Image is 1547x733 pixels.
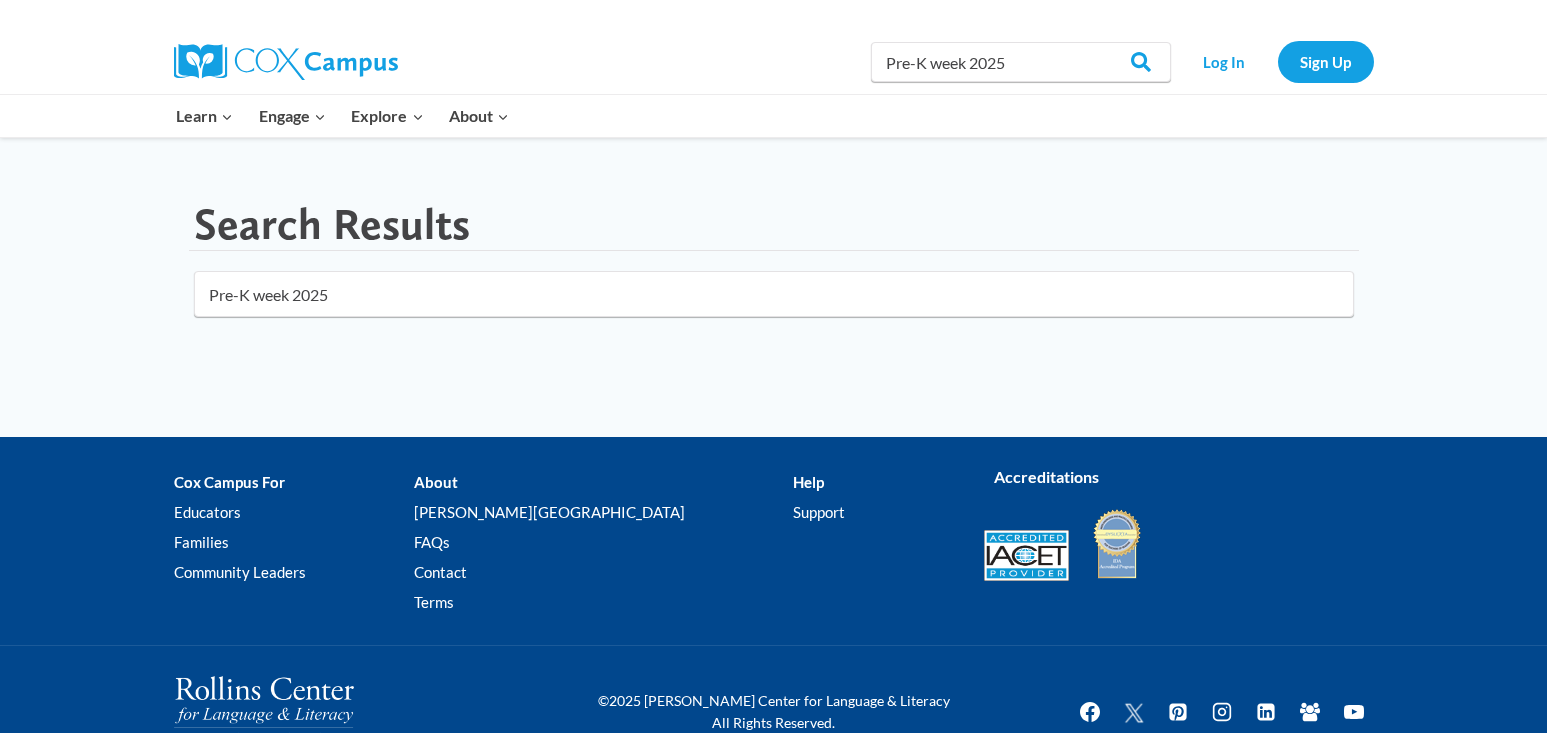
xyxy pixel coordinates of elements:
[414,587,793,617] a: Terms
[1070,692,1110,732] a: Facebook
[164,95,522,137] nav: Primary Navigation
[1114,692,1154,732] a: Twitter
[1278,41,1374,82] a: Sign Up
[1092,507,1142,581] img: IDA Accredited
[1122,701,1146,724] img: Twitter X icon white
[793,497,953,527] a: Support
[174,44,398,80] img: Cox Campus
[414,527,793,557] a: FAQs
[1290,692,1330,732] a: Facebook Group
[194,198,470,251] h1: Search Results
[176,103,233,129] span: Learn
[1181,41,1268,82] a: Log In
[994,467,1099,486] strong: Accreditations
[174,527,414,557] a: Families
[174,497,414,527] a: Educators
[194,271,1354,317] input: Search for...
[1246,692,1286,732] a: Linkedin
[1181,41,1374,82] nav: Secondary Navigation
[1158,692,1198,732] a: Pinterest
[259,103,326,129] span: Engage
[871,42,1171,82] input: Search Cox Campus
[351,103,423,129] span: Explore
[414,557,793,587] a: Contact
[1334,692,1374,732] a: YouTube
[414,497,793,527] a: [PERSON_NAME][GEOGRAPHIC_DATA]
[449,103,509,129] span: About
[984,530,1069,581] img: Accredited IACET® Provider
[1202,692,1242,732] a: Instagram
[174,557,414,587] a: Community Leaders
